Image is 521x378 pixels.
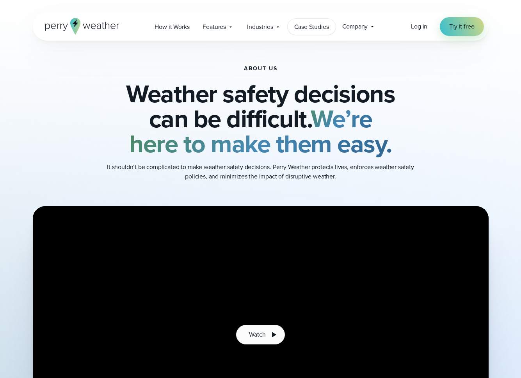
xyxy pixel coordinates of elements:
[249,330,265,339] span: Watch
[294,22,329,32] span: Case Studies
[449,22,474,31] span: Try it free
[129,100,392,162] strong: We’re here to make them easy.
[72,81,450,156] h2: Weather safety decisions can be difficult.
[342,22,368,31] span: Company
[247,22,273,32] span: Industries
[411,22,427,31] a: Log in
[148,19,196,35] a: How it Works
[155,22,189,32] span: How it Works
[105,162,417,181] p: It shouldn’t be complicated to make weather safety decisions. Perry Weather protects lives, enfor...
[203,22,226,32] span: Features
[244,66,277,72] h1: About Us
[288,19,336,35] a: Case Studies
[440,17,484,36] a: Try it free
[236,325,285,344] button: Watch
